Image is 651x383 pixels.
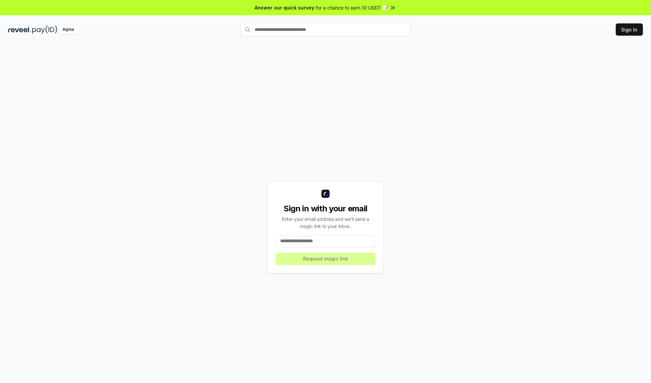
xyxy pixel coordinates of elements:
div: Alpha [59,25,78,34]
div: Enter your email address and we’ll send a magic link to your inbox. [276,215,375,230]
img: logo_small [321,190,330,198]
img: pay_id [32,25,57,34]
button: Sign In [616,23,643,36]
div: Sign in with your email [276,203,375,214]
span: Answer our quick survey [255,4,314,11]
span: for a chance to earn 10 USDT 📝 [316,4,388,11]
img: reveel_dark [8,25,31,34]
